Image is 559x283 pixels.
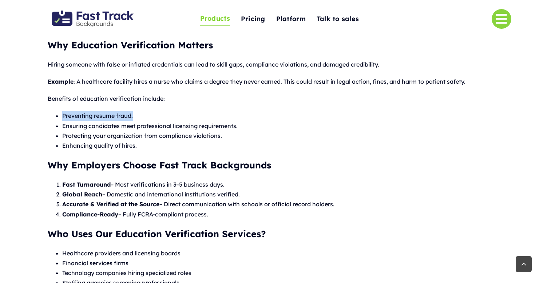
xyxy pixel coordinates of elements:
[48,60,511,69] p: Hiring someone with false or inflated credentials can lead to skill gaps, compliance violations, ...
[48,159,271,171] strong: Why Employers Choose Fast Track Backgrounds
[62,191,102,198] strong: Global Reach
[276,11,306,27] a: Platform
[241,13,265,25] span: Pricing
[48,78,74,85] strong: Example
[52,11,134,27] img: Fast Track Backgrounds Logo
[48,39,213,51] strong: Why Education Verification Matters
[62,190,511,199] li: – Domestic and international institutions verified.
[52,10,134,17] a: Fast Track Backgrounds Logo
[276,13,306,25] span: Platform
[62,141,511,151] li: Enhancing quality of hires.
[62,199,511,209] li: – Direct communication with schools or official record holders.
[200,13,230,24] span: Products
[62,121,511,131] li: Ensuring candidates meet professional licensing requirements.
[62,131,511,141] li: Protecting your organization from compliance violations.
[48,94,511,104] p: Benefits of education verification include:
[62,258,511,268] li: Financial services firms
[62,181,111,188] strong: Fast Turnaround
[317,11,359,27] a: Talk to sales
[492,9,511,29] a: Link to #
[164,1,396,37] nav: One Page
[62,180,511,190] li: – Most verifications in 3–5 business days.
[48,77,511,87] p: : A healthcare facility hires a nurse who claims a degree they never earned. This could result in...
[62,200,159,208] strong: Accurate & Verified at the Source
[317,13,359,25] span: Talk to sales
[62,210,511,219] li: – Fully FCRA-compliant process.
[62,268,511,278] li: Technology companies hiring specialized roles
[62,111,511,121] li: Preventing resume fraud.
[241,11,265,27] a: Pricing
[62,248,511,258] li: Healthcare providers and licensing boards
[48,228,266,239] strong: Who Uses Our Education Verification Services?
[62,211,118,218] strong: Compliance-Ready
